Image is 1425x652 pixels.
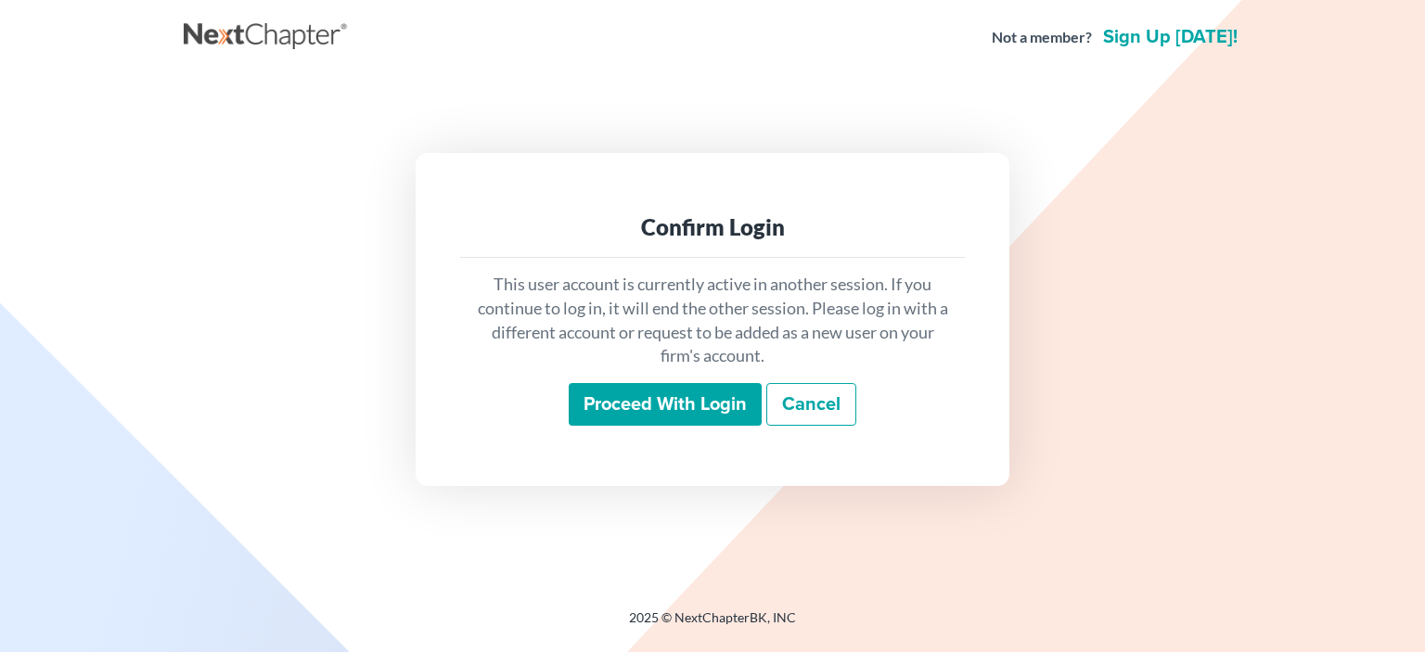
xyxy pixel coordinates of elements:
div: 2025 © NextChapterBK, INC [184,608,1241,642]
strong: Not a member? [992,27,1092,48]
a: Sign up [DATE]! [1099,28,1241,46]
a: Cancel [766,383,856,426]
div: Confirm Login [475,212,950,242]
input: Proceed with login [569,383,762,426]
p: This user account is currently active in another session. If you continue to log in, it will end ... [475,273,950,368]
